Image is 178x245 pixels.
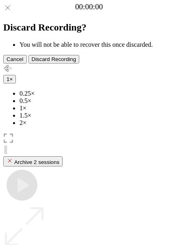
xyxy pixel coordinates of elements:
li: 1× [20,105,175,112]
span: 1 [7,76,9,82]
button: Discard Recording [28,55,80,63]
li: 0.25× [20,90,175,97]
li: 1.5× [20,112,175,119]
li: You will not be able to recover this once discarded. [20,41,175,48]
button: Archive 2 sessions [3,156,63,166]
a: 00:00:00 [75,2,103,11]
button: 1× [3,75,16,83]
li: 2× [20,119,175,127]
button: Cancel [3,55,27,63]
h2: Discard Recording? [3,22,175,33]
div: Archive 2 sessions [7,157,59,165]
li: 0.5× [20,97,175,105]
